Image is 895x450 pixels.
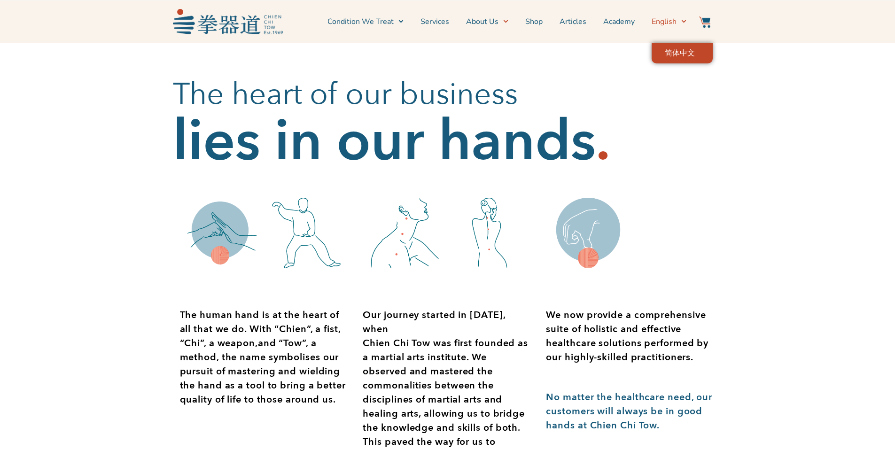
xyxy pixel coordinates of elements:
a: Articles [560,10,586,33]
div: Page 1 [546,308,715,365]
span: English [652,16,677,27]
div: Page 1 [180,308,349,407]
p: No matter the healthcare need, our customers will always be in good hands at Chien Chi Tow. [546,390,715,433]
a: Services [420,10,449,33]
a: English [652,10,686,33]
div: Page 1 [546,390,715,433]
h2: lies in our hands [173,123,596,160]
img: Website Icon-03 [699,16,710,28]
ul: English [652,43,713,63]
a: Academy [603,10,635,33]
p: The human hand is at the heart of all that we do. With “Chien”, a fist, “Chi”, a weapon,and “Tow”... [180,308,349,407]
a: Condition We Treat [327,10,404,33]
a: Shop [525,10,543,33]
a: About Us [466,10,508,33]
a: 简体中文 [652,43,713,63]
h2: The heart of our business [173,76,723,113]
span: 简体中文 [665,48,695,58]
h2: . [596,123,610,160]
nav: Menu [288,10,687,33]
p: We now provide a comprehensive suite of holistic and effective healthcare solutions performed by ... [546,308,715,365]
